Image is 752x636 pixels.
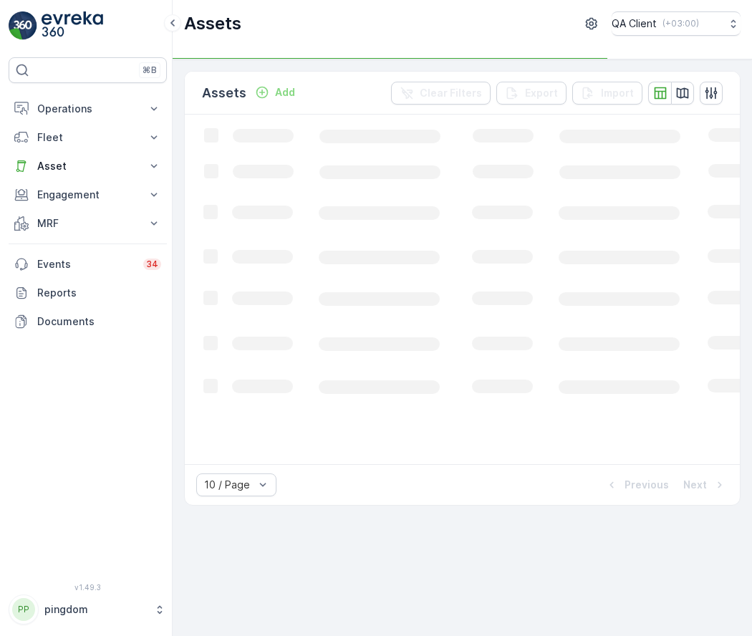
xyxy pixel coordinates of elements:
p: Asset [37,159,138,173]
button: MRF [9,209,167,238]
p: ( +03:00 ) [662,18,699,29]
button: Fleet [9,123,167,152]
button: Clear Filters [391,82,491,105]
p: Documents [37,314,161,329]
a: Events34 [9,250,167,279]
p: Add [275,85,295,100]
p: Next [683,478,707,492]
p: Previous [625,478,669,492]
p: Clear Filters [420,86,482,100]
button: Import [572,82,642,105]
p: Fleet [37,130,138,145]
p: QA Client [612,16,657,31]
p: Reports [37,286,161,300]
button: Next [682,476,728,493]
p: ⌘B [143,64,157,76]
p: Engagement [37,188,138,202]
p: MRF [37,216,138,231]
a: Documents [9,307,167,336]
button: Asset [9,152,167,180]
button: Add [249,84,301,101]
p: Events [37,257,135,271]
img: logo_light-DOdMpM7g.png [42,11,103,40]
p: 34 [146,259,158,270]
p: Operations [37,102,138,116]
span: v 1.49.3 [9,583,167,592]
button: Export [496,82,567,105]
button: PPpingdom [9,594,167,625]
a: Reports [9,279,167,307]
button: Engagement [9,180,167,209]
img: logo [9,11,37,40]
button: Previous [603,476,670,493]
div: PP [12,598,35,621]
button: Operations [9,95,167,123]
button: QA Client(+03:00) [612,11,741,36]
p: pingdom [44,602,147,617]
p: Import [601,86,634,100]
p: Assets [184,12,241,35]
p: Export [525,86,558,100]
p: Assets [202,83,246,103]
